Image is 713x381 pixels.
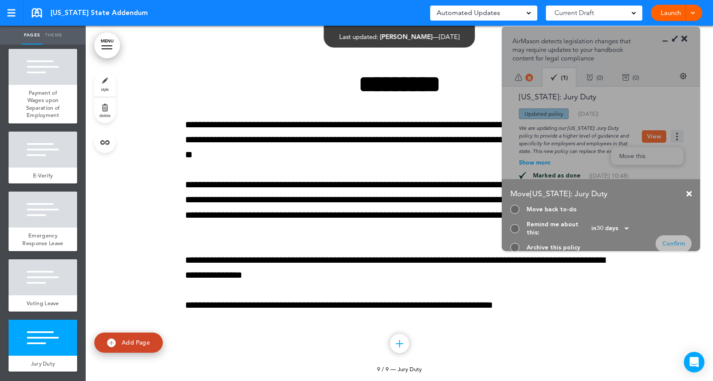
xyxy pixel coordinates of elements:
[657,5,684,21] a: Launch
[684,352,704,372] div: Open Intercom Messenger
[43,26,64,45] a: Theme
[591,225,629,231] div: in
[527,220,591,237] span: Remind me about this:
[527,205,577,213] div: Move back to-do
[94,33,120,58] a: MENU
[99,113,111,118] span: delete
[94,333,163,353] a: Add Page
[398,366,422,372] span: Jury Duty
[554,7,594,19] span: Current Draft
[26,89,60,119] span: Payment of Wages upon Separation of Employment
[510,186,655,201] div: Move
[530,189,608,198] span: [US_STATE]: Jury Duty
[27,300,59,307] span: Voting Leave
[596,225,618,231] span: 30 days
[22,232,63,247] span: Emergency Response Leave
[94,71,116,97] a: style
[380,33,433,41] span: [PERSON_NAME]
[33,172,53,179] span: E-Verify
[9,295,77,312] a: Voting Leave
[101,87,109,92] span: style
[31,360,55,367] span: Jury Duty
[51,8,148,18] span: [US_STATE] State Addendum
[437,7,500,19] span: Automated Updates
[9,168,77,184] a: E-Verify
[21,26,43,45] a: Pages
[339,33,460,40] div: —
[339,33,378,41] span: Last updated:
[527,243,580,252] div: Archive this policy
[9,85,77,123] a: Payment of Wages upon Separation of Employment
[9,356,77,372] a: Jury Duty
[439,33,460,41] span: [DATE]
[9,228,77,251] a: Emergency Response Leave
[107,339,116,347] img: add.svg
[94,97,116,123] a: delete
[122,339,150,346] span: Add Page
[390,366,396,372] span: —
[377,366,389,372] span: 9 / 9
